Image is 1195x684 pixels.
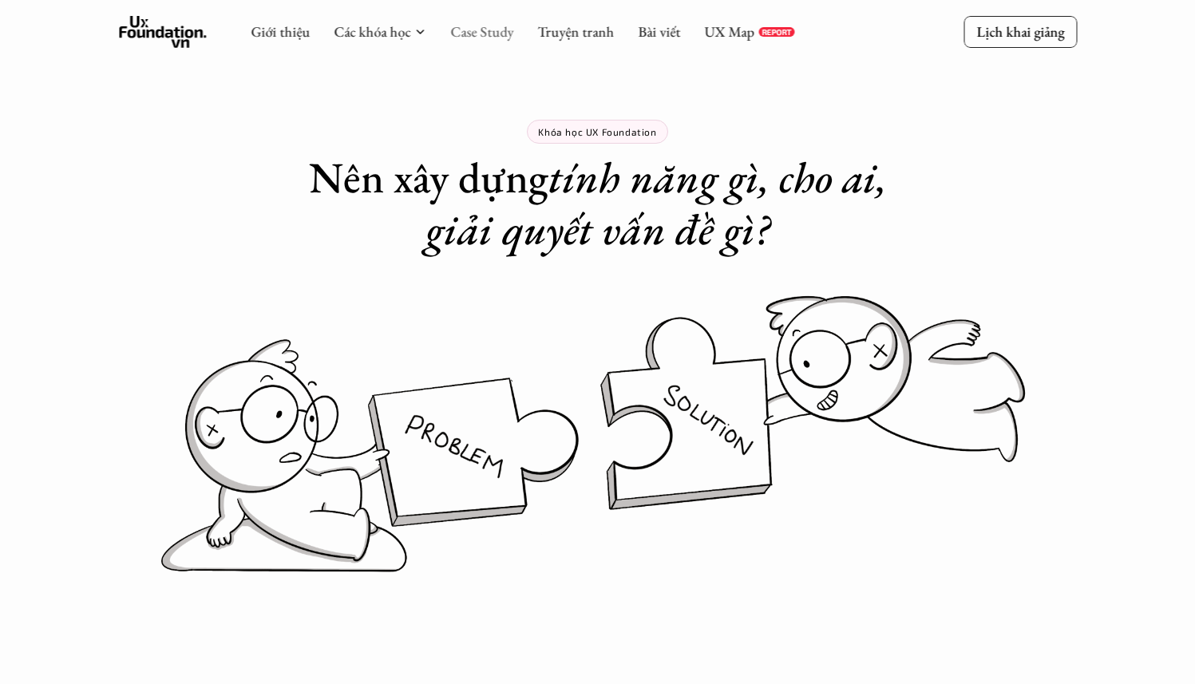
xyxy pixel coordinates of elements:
a: Các khóa học [334,22,410,41]
a: Lịch khai giảng [964,16,1077,47]
p: Lịch khai giảng [976,22,1064,41]
a: REPORT [758,27,794,37]
h1: Nên xây dựng [279,152,917,255]
p: Khóa học UX Foundation [538,126,656,137]
a: Case Study [450,22,513,41]
a: Truyện tranh [537,22,614,41]
p: REPORT [762,27,791,37]
a: UX Map [704,22,754,41]
a: Bài viết [638,22,680,41]
a: Giới thiệu [251,22,310,41]
em: tính năng gì, cho ai, giải quyết vấn đề gì? [425,149,896,257]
